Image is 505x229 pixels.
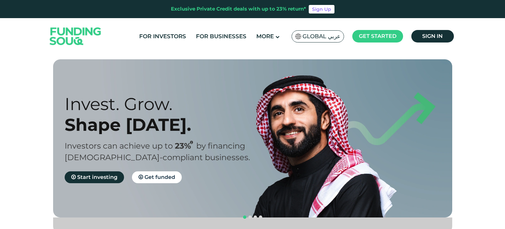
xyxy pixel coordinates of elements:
[247,215,253,220] button: navigation
[302,33,340,40] span: Global عربي
[175,141,196,151] span: 23%
[65,171,124,183] a: Start investing
[411,30,454,43] a: Sign in
[65,94,264,114] div: Invest. Grow.
[65,114,264,135] div: Shape [DATE].
[309,5,334,14] a: Sign Up
[422,33,443,39] span: Sign in
[194,31,248,42] a: For Businesses
[242,215,247,220] button: navigation
[253,215,258,220] button: navigation
[171,5,306,13] div: Exclusive Private Credit deals with up to 23% return*
[138,31,188,42] a: For Investors
[359,33,396,39] span: Get started
[132,171,182,183] a: Get funded
[190,141,193,144] i: 23% IRR (expected) ~ 15% Net yield (expected)
[65,141,173,151] span: Investors can achieve up to
[43,20,108,53] img: Logo
[295,34,301,39] img: SA Flag
[258,215,263,220] button: navigation
[77,174,117,180] span: Start investing
[144,174,175,180] span: Get funded
[256,33,274,40] span: More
